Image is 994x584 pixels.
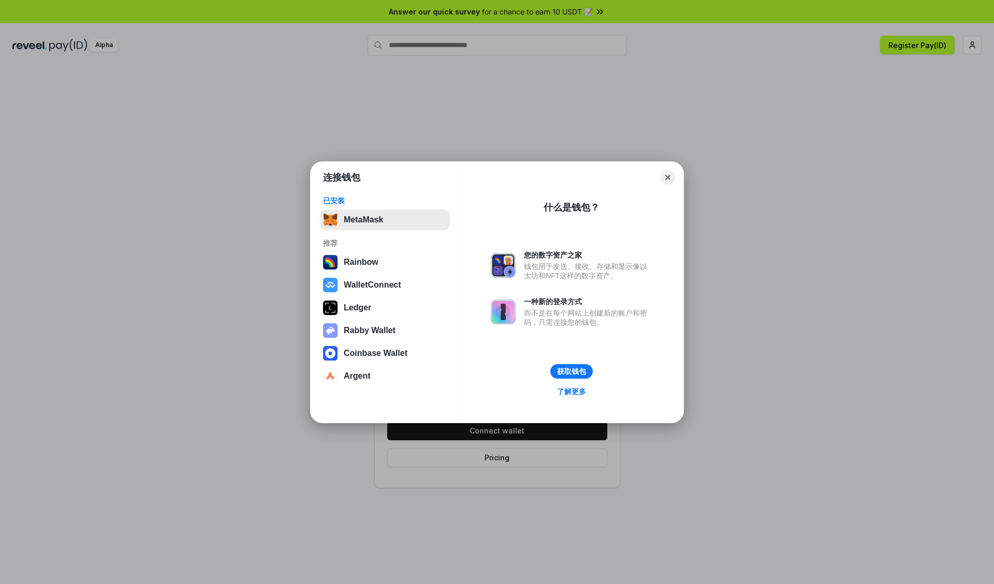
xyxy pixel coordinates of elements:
[320,320,450,341] button: Rabby Wallet
[524,308,652,327] div: 而不是在每个网站上创建新的账户和密码，只需连接您的钱包。
[320,297,450,318] button: Ledger
[524,297,652,306] div: 一种新的登录方式
[661,170,675,185] button: Close
[323,213,338,227] img: svg+xml,%3Csvg%20fill%3D%22none%22%20height%3D%2233%22%20viewBox%3D%220%200%2035%2033%22%20width%...
[323,346,338,361] img: svg+xml,%3Csvg%20width%3D%2228%22%20height%3D%2228%22%20viewBox%3D%220%200%2028%2028%22%20fill%3D...
[320,209,450,230] button: MetaMask
[524,250,652,260] div: 您的数字资产之家
[544,201,600,214] div: 什么是钱包？
[550,364,593,379] button: 获取钱包
[320,343,450,364] button: Coinbase Wallet
[344,371,371,381] div: Argent
[344,326,396,335] div: Rabby Wallet
[344,215,383,224] div: MetaMask
[323,323,338,338] img: svg+xml,%3Csvg%20xmlns%3D%22http%3A%2F%2Fwww.w3.org%2F2000%2Fsvg%22%20fill%3D%22none%22%20viewBox...
[551,385,592,398] a: 了解更多
[323,238,447,248] div: 推荐
[323,196,447,205] div: 已安装
[557,367,586,376] div: 获取钱包
[323,171,360,184] h1: 连接钱包
[320,275,450,295] button: WalletConnect
[323,255,338,269] img: svg+xml,%3Csvg%20width%3D%22120%22%20height%3D%22120%22%20viewBox%3D%220%200%20120%20120%22%20fil...
[323,301,338,315] img: svg+xml,%3Csvg%20xmlns%3D%22http%3A%2F%2Fwww.w3.org%2F2000%2Fsvg%22%20width%3D%2228%22%20height%3...
[524,262,652,280] div: 钱包用于发送、接收、存储和显示像以太坊和NFT这样的数字资产。
[320,366,450,386] button: Argent
[344,280,401,290] div: WalletConnect
[491,300,516,324] img: svg+xml,%3Csvg%20xmlns%3D%22http%3A%2F%2Fwww.w3.org%2F2000%2Fsvg%22%20fill%3D%22none%22%20viewBox...
[323,369,338,383] img: svg+xml,%3Csvg%20width%3D%2228%22%20height%3D%2228%22%20viewBox%3D%220%200%2028%2028%22%20fill%3D...
[344,349,407,358] div: Coinbase Wallet
[320,252,450,273] button: Rainbow
[491,253,516,278] img: svg+xml,%3Csvg%20xmlns%3D%22http%3A%2F%2Fwww.w3.org%2F2000%2Fsvg%22%20fill%3D%22none%22%20viewBox...
[344,258,378,267] div: Rainbow
[323,278,338,292] img: svg+xml,%3Csvg%20width%3D%2228%22%20height%3D%2228%22%20viewBox%3D%220%200%2028%2028%22%20fill%3D...
[557,387,586,396] div: 了解更多
[344,303,371,312] div: Ledger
